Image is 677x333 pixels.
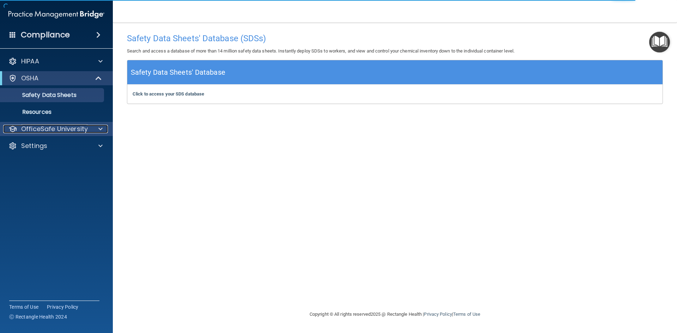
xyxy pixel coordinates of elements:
[5,92,101,99] p: Safety Data Sheets
[21,30,70,40] h4: Compliance
[47,303,79,310] a: Privacy Policy
[424,312,452,317] a: Privacy Policy
[8,7,104,21] img: PMB logo
[8,125,103,133] a: OfficeSafe University
[127,47,663,55] p: Search and access a database of more than 14 million safety data sheets. Instantly deploy SDSs to...
[21,125,88,133] p: OfficeSafe University
[131,66,225,79] h5: Safety Data Sheets' Database
[649,32,670,53] button: Open Resource Center
[555,283,669,311] iframe: Drift Widget Chat Controller
[8,74,102,82] a: OSHA
[453,312,480,317] a: Terms of Use
[9,313,67,320] span: Ⓒ Rectangle Health 2024
[5,109,101,116] p: Resources
[9,303,38,310] a: Terms of Use
[8,142,103,150] a: Settings
[21,142,47,150] p: Settings
[21,74,39,82] p: OSHA
[127,34,663,43] h4: Safety Data Sheets' Database (SDSs)
[133,91,204,97] a: Click to access your SDS database
[266,303,524,326] div: Copyright © All rights reserved 2025 @ Rectangle Health | |
[21,57,39,66] p: HIPAA
[8,57,103,66] a: HIPAA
